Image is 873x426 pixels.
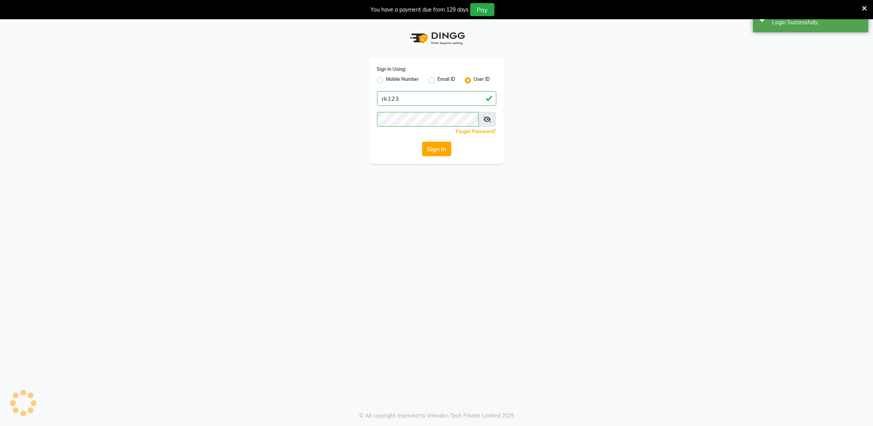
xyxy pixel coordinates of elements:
button: Pay [470,3,494,16]
label: Email ID [438,76,456,85]
input: Username [377,91,496,106]
label: User ID [474,76,490,85]
img: logo1.svg [406,27,467,50]
label: Sign In Using: [377,66,406,73]
div: You have a payment due from 129 days [371,6,469,14]
a: Forgot Password? [456,129,496,134]
button: Sign In [422,142,451,156]
div: Login Successfully. [772,18,863,27]
label: Mobile Number [386,76,419,85]
input: Username [377,112,479,127]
